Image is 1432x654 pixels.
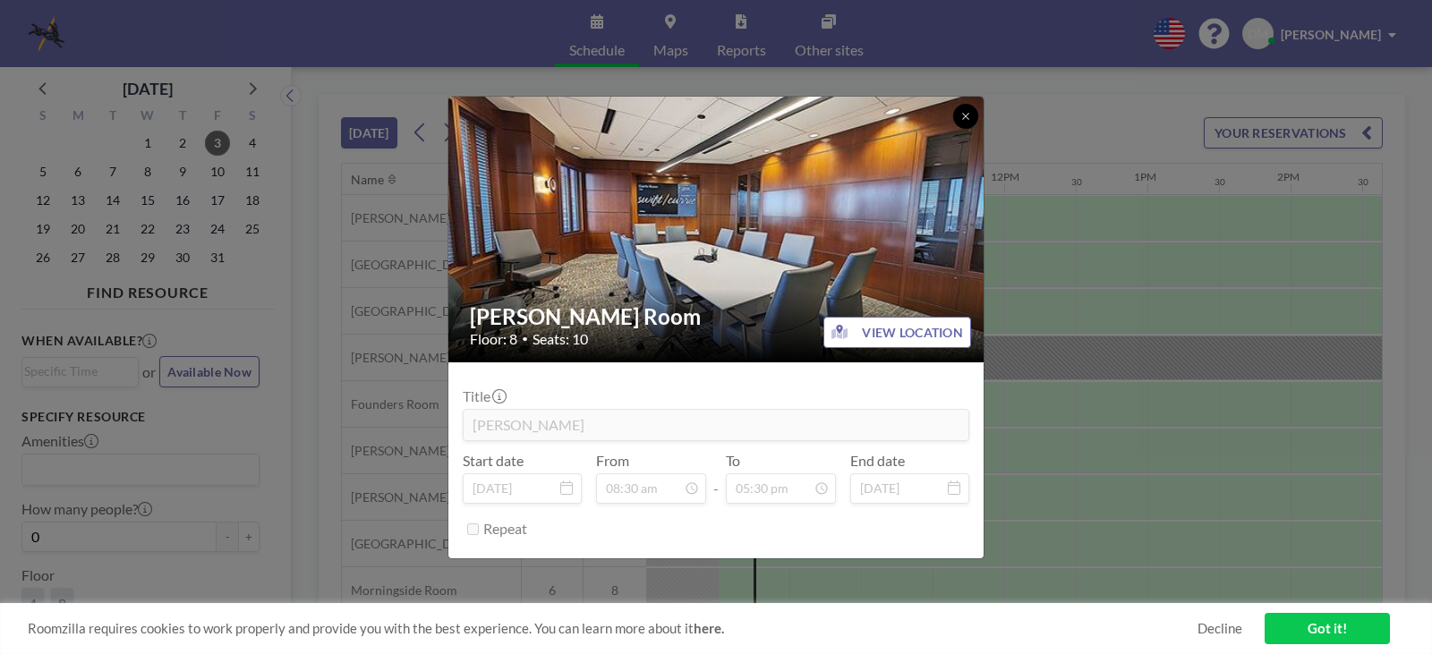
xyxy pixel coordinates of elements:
input: (No title) [464,410,968,440]
label: From [596,452,629,470]
label: Start date [463,452,524,470]
label: To [726,452,740,470]
a: here. [694,620,724,636]
h2: [PERSON_NAME] Room [470,303,964,330]
label: Repeat [483,520,527,538]
label: Title [463,387,505,405]
span: Seats: 10 [533,330,588,348]
button: VIEW LOCATION [823,317,971,348]
img: 537.jpg [448,27,985,430]
label: End date [850,452,905,470]
a: Decline [1198,620,1242,637]
span: - [713,458,719,497]
span: Roomzilla requires cookies to work properly and provide you with the best experience. You can lea... [28,620,1198,637]
span: • [522,332,528,345]
a: Got it! [1265,613,1390,644]
span: Floor: 8 [470,330,517,348]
